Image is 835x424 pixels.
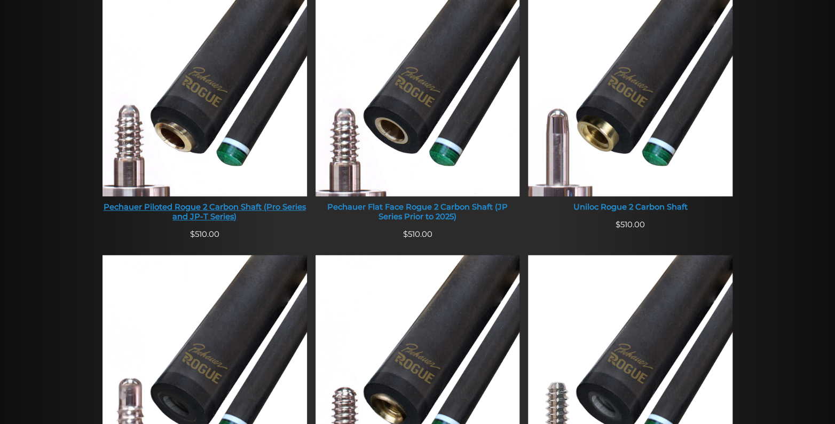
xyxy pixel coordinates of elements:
[528,203,732,212] div: Uniloc Rogue 2 Carbon Shaft
[403,229,432,239] span: 510.00
[103,203,307,221] div: Pechauer Piloted Rogue 2 Carbon Shaft (Pro Series and JP-T Series)
[616,220,620,229] span: $
[190,229,195,239] span: $
[403,229,407,239] span: $
[616,220,645,229] span: 510.00
[316,203,520,221] div: Pechauer Flat Face Rogue 2 Carbon Shaft (JP Series Prior to 2025)
[190,229,219,239] span: 510.00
